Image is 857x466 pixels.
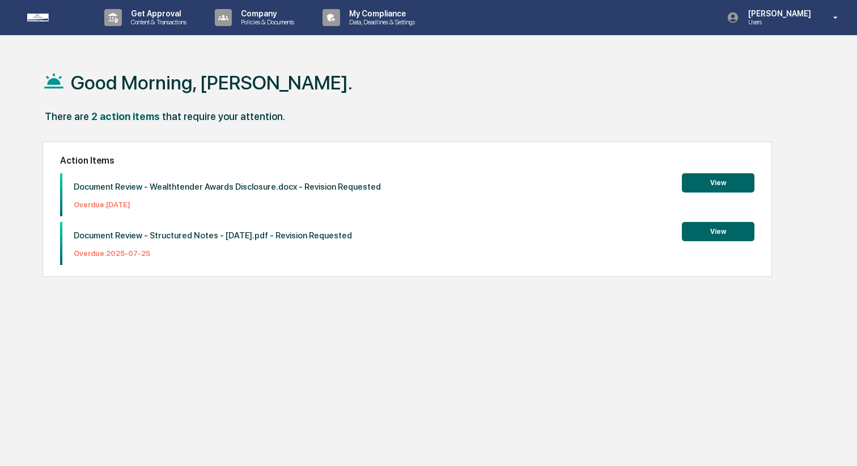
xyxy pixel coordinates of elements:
p: Content & Transactions [122,18,192,26]
p: Users [739,18,817,26]
h2: Action Items [60,155,754,166]
div: There are [45,110,89,122]
p: Document Review - Wealthtender Awards Disclosure.docx - Revision Requested [74,182,381,192]
p: Document Review - Structured Notes - [DATE].pdf - Revision Requested [74,230,352,241]
p: Get Approval [122,9,192,18]
p: Data, Deadlines & Settings [340,18,421,26]
p: Overdue: 2025-07-25 [74,249,352,258]
p: My Compliance [340,9,421,18]
button: View [682,173,754,193]
button: View [682,222,754,241]
a: View [682,177,754,187]
div: 2 action items [91,110,160,122]
h1: Good Morning, [PERSON_NAME]. [71,71,353,94]
p: [PERSON_NAME] [739,9,817,18]
div: that require your attention. [162,110,285,122]
p: Policies & Documents [232,18,300,26]
a: View [682,225,754,236]
p: Overdue: [DATE] [74,200,381,209]
img: logo [27,14,82,22]
p: Company [232,9,300,18]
